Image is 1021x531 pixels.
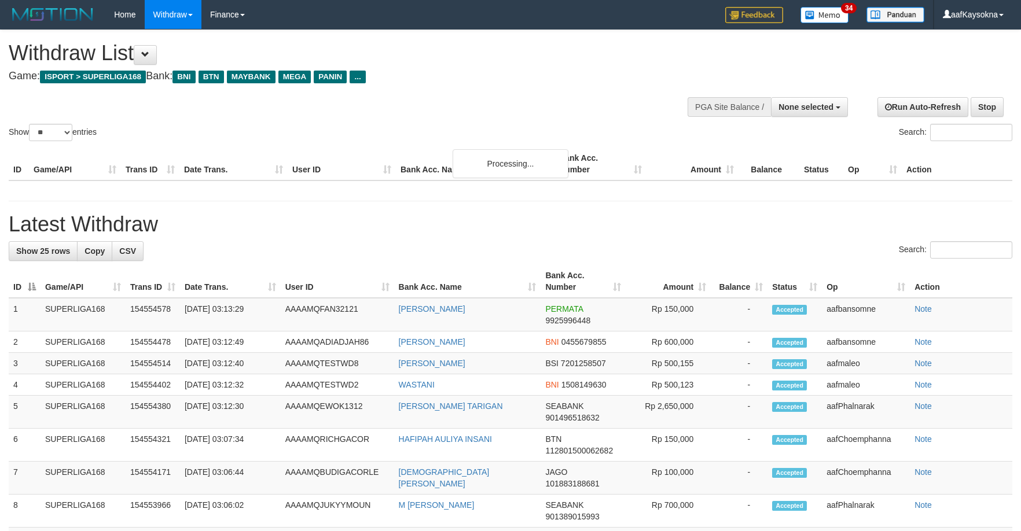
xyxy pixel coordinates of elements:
[626,265,711,298] th: Amount: activate to sort column ascending
[930,241,1012,259] input: Search:
[399,337,465,346] a: [PERSON_NAME]
[399,359,465,368] a: [PERSON_NAME]
[41,495,126,528] td: SUPERLIGA168
[180,396,281,429] td: [DATE] 03:12:30
[278,71,311,83] span: MEGA
[281,298,394,331] td: AAAAMQFAN32121
[227,71,276,83] span: MAYBANK
[40,71,146,83] span: ISPORT > SUPERLIGA168
[626,495,711,528] td: Rp 700,000
[822,429,910,462] td: aafChoemphanna
[772,359,807,369] span: Accepted
[772,305,807,315] span: Accepted
[822,462,910,495] td: aafChoemphanna
[180,331,281,353] td: [DATE] 03:12:49
[545,359,559,368] span: BSI
[545,512,599,521] span: Copy 901389015993 to clipboard
[281,353,394,374] td: AAAAMQTESTWD8
[822,495,910,528] td: aafPhalnarak
[126,353,180,374] td: 154554514
[800,7,849,23] img: Button%20Memo.svg
[85,246,105,256] span: Copy
[626,462,711,495] td: Rp 100,000
[112,241,144,261] a: CSV
[822,396,910,429] td: aafPhalnarak
[180,462,281,495] td: [DATE] 03:06:44
[915,401,932,411] a: Note
[647,147,739,180] th: Amount
[29,124,72,141] select: Showentries
[41,298,126,331] td: SUPERLIGA168
[626,331,711,353] td: Rp 600,000
[772,435,807,445] span: Accepted
[915,500,932,510] a: Note
[915,304,932,314] a: Note
[288,147,396,180] th: User ID
[902,147,1012,180] th: Action
[915,359,932,368] a: Note
[545,500,583,510] span: SEABANK
[915,380,932,389] a: Note
[711,462,767,495] td: -
[126,462,180,495] td: 154554171
[545,316,590,325] span: Copy 9925996448 to clipboard
[9,495,41,528] td: 8
[9,71,669,82] h4: Game: Bank:
[396,147,554,180] th: Bank Acc. Name
[9,6,97,23] img: MOTION_logo.png
[822,265,910,298] th: Op: activate to sort column ascending
[9,241,78,261] a: Show 25 rows
[915,337,932,346] a: Note
[822,353,910,374] td: aafmaleo
[41,353,126,374] td: SUPERLIGA168
[778,102,833,112] span: None selected
[899,241,1012,259] label: Search:
[910,265,1012,298] th: Action
[799,147,843,180] th: Status
[399,434,492,444] a: HAFIPAH AULIYA INSANI
[281,331,394,353] td: AAAAMQADIADJAH86
[930,124,1012,141] input: Search:
[399,467,490,488] a: [DEMOGRAPHIC_DATA][PERSON_NAME]
[711,495,767,528] td: -
[866,7,924,23] img: panduan.png
[126,429,180,462] td: 154554321
[29,147,121,180] th: Game/API
[626,429,711,462] td: Rp 150,000
[9,265,41,298] th: ID: activate to sort column descending
[41,396,126,429] td: SUPERLIGA168
[399,500,475,510] a: M [PERSON_NAME]
[126,331,180,353] td: 154554478
[180,374,281,396] td: [DATE] 03:12:32
[16,246,70,256] span: Show 25 rows
[711,396,767,429] td: -
[172,71,195,83] span: BNI
[545,413,599,422] span: Copy 901496518632 to clipboard
[971,97,1004,117] a: Stop
[711,265,767,298] th: Balance: activate to sort column ascending
[915,467,932,477] a: Note
[711,374,767,396] td: -
[281,462,394,495] td: AAAAMQBUDIGACORLE
[281,396,394,429] td: AAAAMQEWOK1312
[9,124,97,141] label: Show entries
[545,467,567,477] span: JAGO
[626,298,711,331] td: Rp 150,000
[9,147,29,180] th: ID
[9,298,41,331] td: 1
[314,71,347,83] span: PANIN
[9,374,41,396] td: 4
[739,147,799,180] th: Balance
[772,468,807,478] span: Accepted
[711,353,767,374] td: -
[41,462,126,495] td: SUPERLIGA168
[545,337,559,346] span: BNI
[281,495,394,528] td: AAAAMQJUKYYMOUN
[399,380,435,389] a: WASTANI
[545,446,613,455] span: Copy 112801500062682 to clipboard
[772,381,807,390] span: Accepted
[9,396,41,429] td: 5
[822,374,910,396] td: aafmaleo
[9,429,41,462] td: 6
[822,331,910,353] td: aafbansomne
